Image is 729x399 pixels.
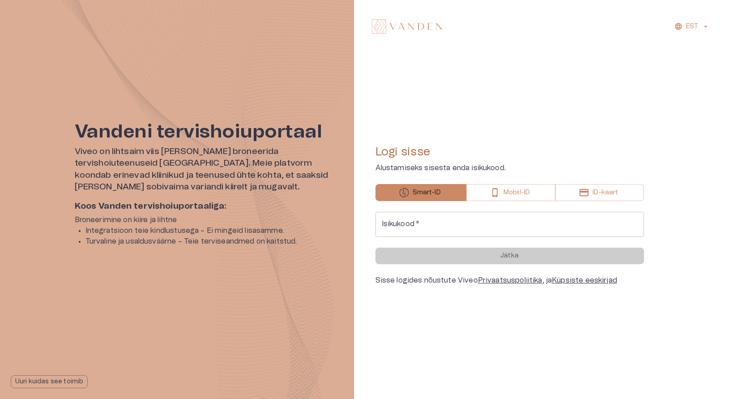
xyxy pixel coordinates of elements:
[413,188,441,197] p: Smart-ID
[375,184,466,201] button: Smart-ID
[372,19,442,34] img: Vanden logo
[686,22,698,31] p: EST
[593,188,618,197] p: ID-kaart
[375,163,644,173] p: Alustamiseks sisesta enda isikukood.
[503,188,530,197] p: Mobiil-ID
[466,184,555,201] button: Mobiil-ID
[555,184,644,201] button: ID-kaart
[478,277,542,284] a: Privaatsuspoliitika
[15,377,83,386] p: Uuri kuidas see toimib
[11,375,88,388] button: Uuri kuidas see toimib
[673,20,711,33] button: EST
[375,275,644,286] div: Sisse logides nõustute Viveo , ja
[552,277,617,284] a: Küpsiste eeskirjad
[375,145,644,159] h4: Logi sisse
[659,358,729,383] iframe: Help widget launcher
